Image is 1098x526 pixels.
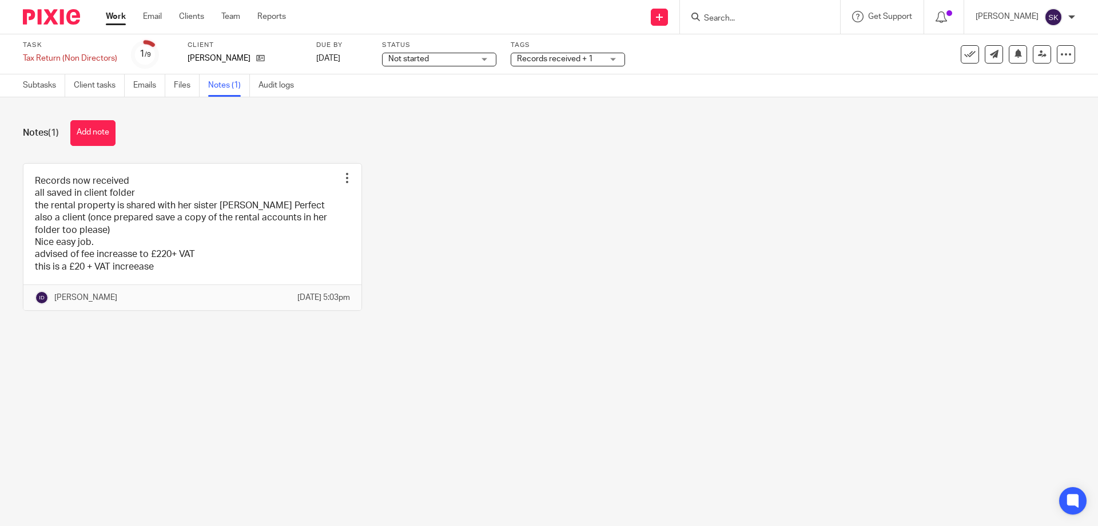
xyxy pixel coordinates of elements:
a: Clients [179,11,204,22]
div: 1 [140,48,151,61]
span: Not started [388,55,429,63]
div: Tax Return (Non Directors) [23,53,117,64]
a: Notes (1) [208,74,250,97]
a: Email [143,11,162,22]
img: Pixie [23,9,80,25]
span: (1) [48,128,59,137]
p: [PERSON_NAME] [976,11,1039,22]
a: Audit logs [258,74,303,97]
a: Subtasks [23,74,65,97]
p: [PERSON_NAME] [188,53,250,64]
label: Tags [511,41,625,50]
a: Files [174,74,200,97]
button: Add note [70,120,116,146]
a: Work [106,11,126,22]
span: Records received + 1 [517,55,593,63]
small: /9 [145,52,151,58]
span: [DATE] [316,54,340,62]
a: Client tasks [74,74,125,97]
h1: Notes [23,127,59,139]
a: Team [221,11,240,22]
input: Search [703,14,806,24]
p: [DATE] 5:03pm [297,292,350,303]
img: svg%3E [35,291,49,304]
label: Due by [316,41,368,50]
img: svg%3E [1044,8,1063,26]
span: Get Support [868,13,912,21]
a: Reports [257,11,286,22]
p: [PERSON_NAME] [54,292,117,303]
a: Emails [133,74,165,97]
label: Task [23,41,117,50]
label: Client [188,41,302,50]
label: Status [382,41,496,50]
